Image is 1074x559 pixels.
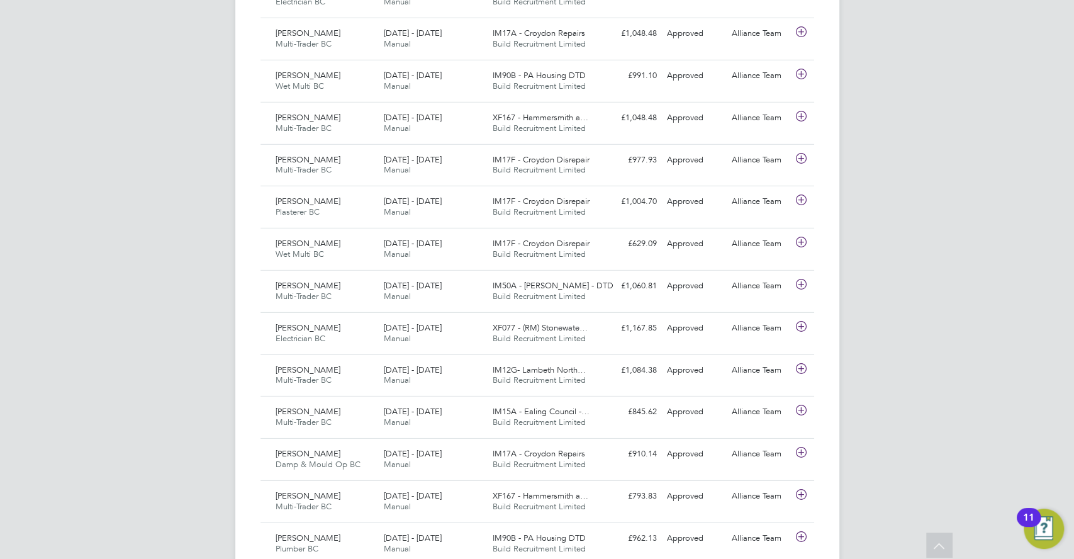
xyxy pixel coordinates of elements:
span: Plumber BC [276,543,318,554]
div: £1,060.81 [596,276,662,296]
span: Manual [384,291,411,302]
div: Alliance Team [727,191,792,212]
div: £991.10 [596,65,662,86]
button: Open Resource Center, 11 new notifications [1024,509,1064,549]
div: £1,167.85 [596,318,662,339]
span: Damp & Mould Op BC [276,459,361,470]
span: [DATE] - [DATE] [384,364,442,375]
span: [DATE] - [DATE] [384,448,442,459]
span: Manual [384,375,411,385]
span: Manual [384,206,411,217]
span: Build Recruitment Limited [493,375,586,385]
span: [DATE] - [DATE] [384,490,442,501]
div: Approved [662,23,727,44]
span: [PERSON_NAME] [276,28,340,38]
div: £845.62 [596,402,662,422]
span: [DATE] - [DATE] [384,406,442,417]
div: £977.93 [596,150,662,171]
span: Manual [384,333,411,344]
div: Alliance Team [727,23,792,44]
div: Approved [662,108,727,128]
span: IM17F - Croydon Disrepair [493,196,590,206]
div: £793.83 [596,486,662,507]
div: £629.09 [596,234,662,254]
span: Build Recruitment Limited [493,123,586,133]
span: [PERSON_NAME] [276,280,340,291]
span: [PERSON_NAME] [276,406,340,417]
div: Alliance Team [727,486,792,507]
span: Manual [384,38,411,49]
span: Build Recruitment Limited [493,543,586,554]
span: IM17A - Croydon Repairs [493,448,585,459]
div: Approved [662,444,727,465]
span: [DATE] - [DATE] [384,322,442,333]
div: Alliance Team [727,402,792,422]
span: Wet Multi BC [276,249,324,259]
span: Manual [384,459,411,470]
span: [DATE] - [DATE] [384,154,442,165]
div: Approved [662,276,727,296]
div: Approved [662,528,727,549]
span: [DATE] - [DATE] [384,238,442,249]
span: Build Recruitment Limited [493,501,586,512]
span: Build Recruitment Limited [493,417,586,427]
span: Build Recruitment Limited [493,333,586,344]
div: Approved [662,486,727,507]
span: Multi-Trader BC [276,164,332,175]
span: [PERSON_NAME] [276,490,340,501]
span: XF167 - Hammersmith a… [493,112,588,123]
span: [PERSON_NAME] [276,112,340,123]
span: IM17F - Croydon Disrepair [493,238,590,249]
div: Approved [662,150,727,171]
span: Manual [384,123,411,133]
span: XF167 - Hammersmith a… [493,490,588,501]
div: £1,084.38 [596,360,662,381]
span: Electrician BC [276,333,325,344]
span: [DATE] - [DATE] [384,28,442,38]
div: Approved [662,65,727,86]
span: Multi-Trader BC [276,123,332,133]
span: Build Recruitment Limited [493,164,586,175]
span: Build Recruitment Limited [493,38,586,49]
span: [PERSON_NAME] [276,448,340,459]
div: Alliance Team [727,108,792,128]
span: [PERSON_NAME] [276,533,340,543]
div: Alliance Team [727,444,792,465]
div: Alliance Team [727,65,792,86]
span: Manual [384,543,411,554]
div: Alliance Team [727,276,792,296]
span: Build Recruitment Limited [493,81,586,91]
span: [DATE] - [DATE] [384,70,442,81]
span: [PERSON_NAME] [276,238,340,249]
div: Approved [662,191,727,212]
div: £962.13 [596,528,662,549]
span: Build Recruitment Limited [493,291,586,302]
span: Multi-Trader BC [276,501,332,512]
div: Approved [662,318,727,339]
span: IM12G- Lambeth North… [493,364,586,375]
span: [DATE] - [DATE] [384,112,442,123]
span: Multi-Trader BC [276,38,332,49]
div: Alliance Team [727,150,792,171]
div: 11 [1023,517,1034,534]
span: IM17F - Croydon Disrepair [493,154,590,165]
span: [DATE] - [DATE] [384,533,442,543]
div: £1,004.70 [596,191,662,212]
span: Build Recruitment Limited [493,249,586,259]
span: Manual [384,164,411,175]
span: [DATE] - [DATE] [384,196,442,206]
span: IM17A - Croydon Repairs [493,28,585,38]
span: [PERSON_NAME] [276,364,340,375]
span: IM90B - PA Housing DTD [493,70,586,81]
span: IM50A - [PERSON_NAME] - DTD [493,280,613,291]
span: Plasterer BC [276,206,320,217]
span: Build Recruitment Limited [493,459,586,470]
span: [PERSON_NAME] [276,322,340,333]
span: Manual [384,249,411,259]
span: Multi-Trader BC [276,291,332,302]
span: XF077 - (RM) Stonewate… [493,322,588,333]
span: Manual [384,417,411,427]
div: £910.14 [596,444,662,465]
span: [DATE] - [DATE] [384,280,442,291]
span: [PERSON_NAME] [276,154,340,165]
